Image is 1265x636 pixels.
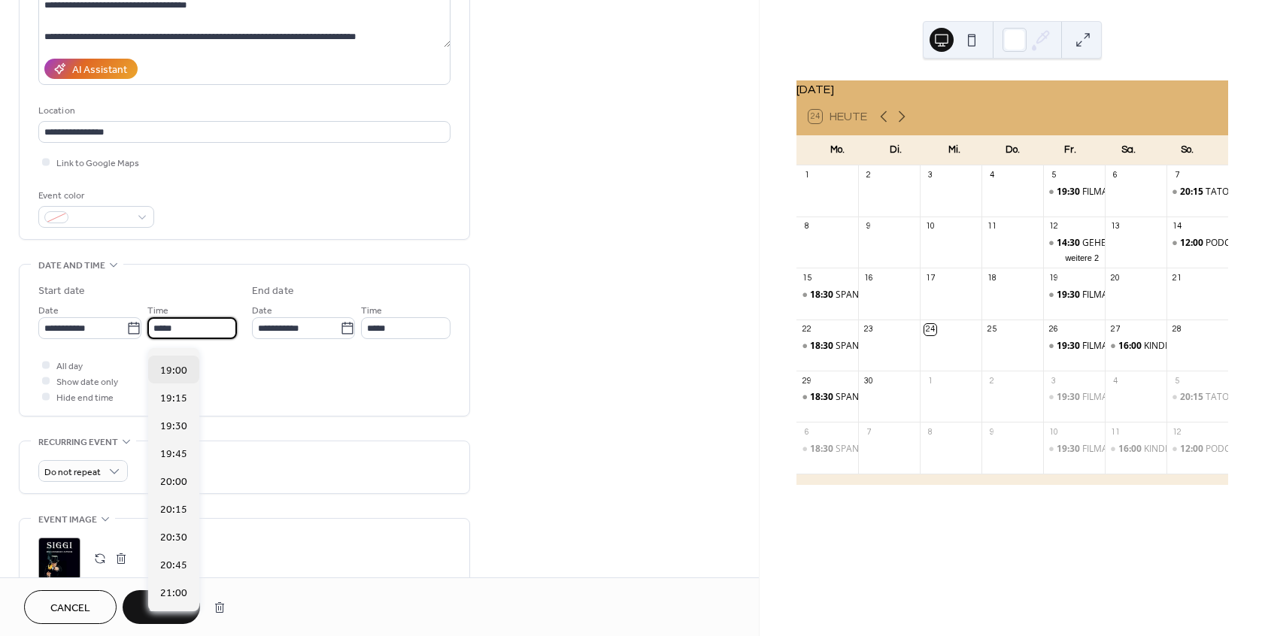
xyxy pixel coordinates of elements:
div: 30 [863,375,874,386]
span: 18:30 [810,443,836,456]
div: 28 [1171,324,1182,335]
div: 9 [863,221,874,232]
div: 17 [924,272,936,283]
div: SPANISCH A1 AB LEKTION 1 [796,443,858,456]
div: FILMABEND: ES IST NUR EINE PHASE, HASE [1043,391,1105,404]
span: 20:00 [160,474,187,490]
div: 6 [1109,170,1121,181]
span: Hide end time [56,390,114,406]
div: 2 [986,375,997,386]
span: Do not repeat [44,464,101,481]
span: Date [38,303,59,319]
div: 3 [1048,375,1059,386]
div: FILMABEND: DIE SCHÖNSTE ZEIT UNSERES LEBENS [1043,186,1105,198]
div: Mo. [808,135,866,165]
div: 2 [863,170,874,181]
div: 20 [1109,272,1121,283]
div: 7 [863,426,874,438]
span: 19:30 [160,419,187,435]
div: 1 [801,170,812,181]
div: ; [38,538,80,580]
div: FILMABEND: KUNDSCHAFTER DES FRIEDENS 2 [1043,443,1105,456]
div: Do. [983,135,1041,165]
div: Fr. [1042,135,1100,165]
span: All day [56,359,83,374]
div: PODCAST LIVE [1166,237,1228,250]
div: 10 [1048,426,1059,438]
div: SPANISCH A1 AB LEKTION 1 [836,443,953,456]
div: 6 [801,426,812,438]
button: AI Assistant [44,59,138,79]
div: SPANISCH A1 AB LEKTION 1 [836,340,953,353]
span: 20:30 [160,530,187,546]
div: FILMABEND: ES IST NUR EINE PHASE, HASE [1082,391,1264,404]
span: Link to Google Maps [56,156,139,171]
span: Show date only [56,374,118,390]
div: 7 [1171,170,1182,181]
div: Mi. [925,135,983,165]
span: 12:00 [1180,237,1206,250]
span: 19:30 [1057,340,1082,353]
span: 19:30 [1057,443,1082,456]
span: 20:45 [160,558,187,574]
span: 20:15 [160,502,187,518]
div: 14 [1171,221,1182,232]
div: 3 [924,170,936,181]
div: 4 [986,170,997,181]
div: KINDERKINO [1105,443,1166,456]
span: 18:30 [810,289,836,301]
div: 11 [986,221,997,232]
div: 23 [863,324,874,335]
span: Event image [38,512,97,528]
span: 19:00 [160,363,187,379]
div: Event color [38,188,151,204]
span: 19:30 [1057,289,1082,301]
div: 5 [1048,170,1059,181]
div: 4 [1109,375,1121,386]
span: Date and time [38,258,105,274]
div: [DATE] [796,80,1228,98]
div: SPANISCH A1 AB LEKTION 1 [796,391,858,404]
div: 29 [801,375,812,386]
div: 16 [863,272,874,283]
span: 18:30 [810,340,836,353]
span: 21:00 [160,586,187,601]
span: 16:00 [1118,340,1144,353]
span: Cancel [50,601,90,616]
div: 12 [1171,426,1182,438]
button: Save [123,590,200,624]
div: 25 [986,324,997,335]
span: 16:00 [1118,443,1144,456]
div: 21 [1171,272,1182,283]
span: 19:15 [160,391,187,407]
div: KINDERKINO [1105,340,1166,353]
div: 5 [1171,375,1182,386]
div: 13 [1109,221,1121,232]
div: TATORT: GEMEINSAM SEHEN - GEMEINSAM ERMITTELN [1166,186,1228,198]
div: SPANISCH A1 AB LEKTION 1 [836,289,953,301]
a: Cancel [24,590,117,624]
div: SPANISCH A1 AB LEKTION 1 [796,289,858,301]
div: GEHEISCHNISTAG: PAULETTE- EIN NEUER DEALER IST IN DER STADT [1043,237,1105,250]
div: Di. [867,135,925,165]
div: FILMABEND: WENN DER HERBST NAHT [1043,340,1105,353]
span: 20:15 [1180,391,1206,404]
span: 19:30 [1057,391,1082,404]
div: 8 [801,221,812,232]
div: 24 [924,324,936,335]
div: 15 [801,272,812,283]
div: 18 [986,272,997,283]
div: So. [1158,135,1216,165]
div: 8 [924,426,936,438]
span: 20:15 [1180,186,1206,198]
div: Start date [38,283,85,299]
div: Location [38,103,447,119]
span: Save [149,601,174,616]
div: 11 [1109,426,1121,438]
div: AI Assistant [72,62,127,78]
div: 9 [986,426,997,438]
span: Time [147,303,168,319]
span: Time [361,303,382,319]
div: End date [252,283,294,299]
div: SPANISCH A1 AB LEKTION 1 [796,340,858,353]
